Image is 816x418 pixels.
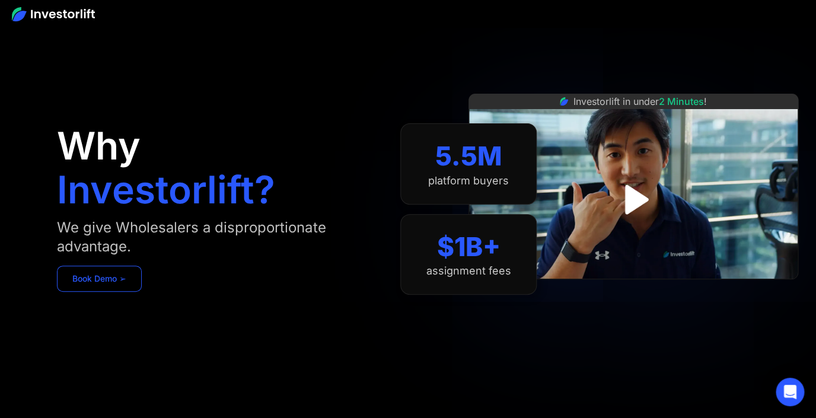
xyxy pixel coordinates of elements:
iframe: Customer reviews powered by Trustpilot [544,285,722,299]
div: $1B+ [436,231,500,263]
a: open lightbox [607,173,659,226]
div: 5.5M [435,141,502,172]
div: Open Intercom Messenger [776,378,804,406]
div: platform buyers [428,174,509,187]
div: assignment fees [426,264,511,277]
h1: Investorlift? [57,171,275,209]
h1: Why [57,127,141,165]
div: Investorlift in under ! [573,94,706,109]
span: 2 Minutes [658,95,703,107]
a: Book Demo ➢ [57,266,142,292]
div: We give Wholesalers a disproportionate advantage. [57,218,376,256]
